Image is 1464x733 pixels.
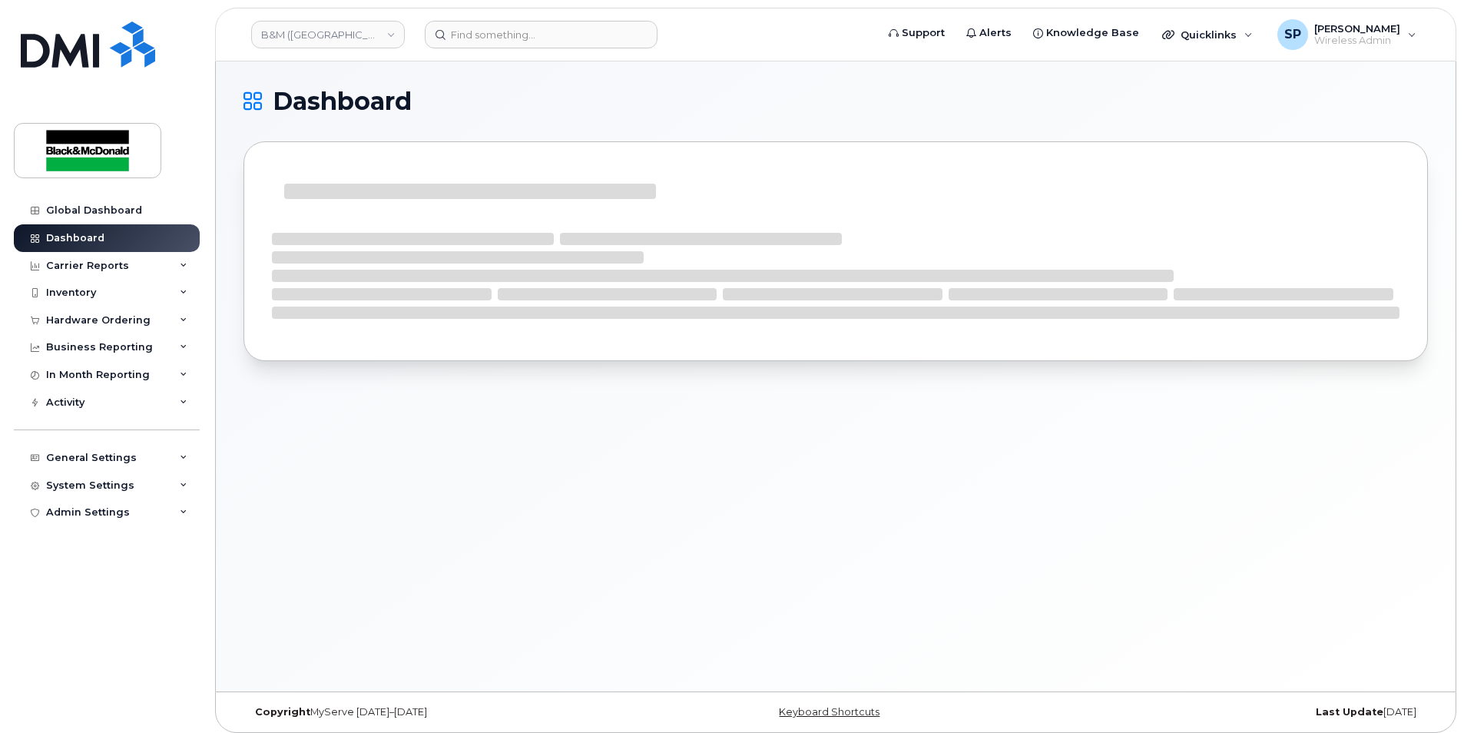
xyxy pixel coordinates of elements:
div: MyServe [DATE]–[DATE] [243,706,638,718]
a: Keyboard Shortcuts [779,706,879,718]
strong: Last Update [1316,706,1383,718]
strong: Copyright [255,706,310,718]
span: Dashboard [273,90,412,113]
div: [DATE] [1033,706,1428,718]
